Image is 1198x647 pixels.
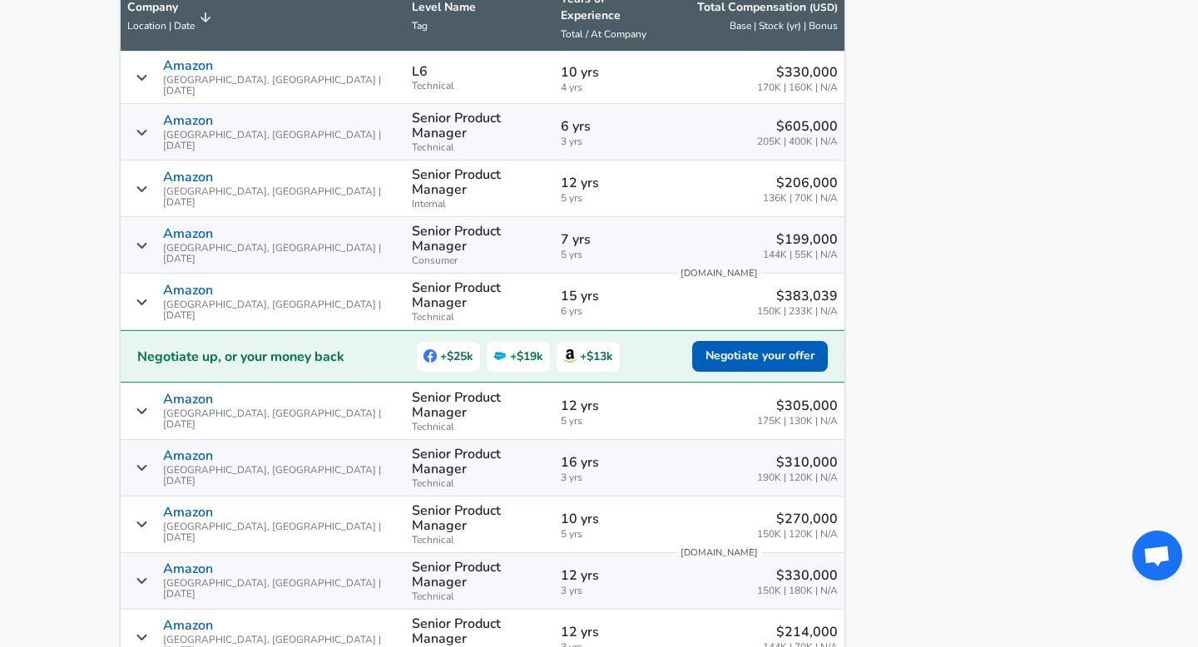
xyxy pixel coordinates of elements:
[1132,531,1182,580] div: Open chat
[412,591,547,602] span: Technical
[561,173,662,193] p: 12 yrs
[561,509,662,529] p: 10 yrs
[757,566,838,585] p: $330,000
[763,622,838,642] p: $214,000
[561,116,662,136] p: 6 yrs
[763,173,838,193] p: $206,000
[412,280,547,310] p: Senior Product Manager
[561,82,662,93] span: 4 yrs
[412,447,547,477] p: Senior Product Manager
[561,585,662,596] span: 3 yrs
[757,82,838,93] span: 170K | 160K | N/A
[561,230,662,249] p: 7 yrs
[163,226,213,241] p: Amazon
[412,19,428,32] span: Tag
[412,142,547,153] span: Technical
[412,390,547,420] p: Senior Product Manager
[163,408,399,430] span: [GEOGRAPHIC_DATA], [GEOGRAPHIC_DATA] | [DATE]
[561,27,646,41] span: Total / At Company
[163,561,213,576] p: Amazon
[412,422,547,432] span: Technical
[163,113,213,128] p: Amazon
[163,243,399,264] span: [GEOGRAPHIC_DATA], [GEOGRAPHIC_DATA] | [DATE]
[493,349,507,363] img: Salesforce
[809,1,838,15] button: (USD)
[412,312,547,323] span: Technical
[557,342,620,372] span: +$13k
[561,286,662,306] p: 15 yrs
[412,255,547,266] span: Consumer
[412,560,547,590] p: Senior Product Manager
[163,283,213,298] p: Amazon
[487,342,550,372] span: +$19k
[757,286,838,306] p: $383,039
[412,616,547,646] p: Senior Product Manager
[163,170,213,185] p: Amazon
[730,19,838,32] span: Base | Stock (yr) | Bonus
[757,396,838,416] p: $305,000
[561,472,662,483] span: 3 yrs
[412,535,547,546] span: Technical
[412,199,547,210] span: Internal
[163,130,399,151] span: [GEOGRAPHIC_DATA], [GEOGRAPHIC_DATA] | [DATE]
[163,465,399,486] span: [GEOGRAPHIC_DATA], [GEOGRAPHIC_DATA] | [DATE]
[412,81,547,91] span: Technical
[163,299,399,321] span: [GEOGRAPHIC_DATA], [GEOGRAPHIC_DATA] | [DATE]
[563,349,577,363] img: Amazon
[757,306,838,317] span: 150K | 233K | N/A
[412,111,547,141] p: Senior Product Manager
[757,472,838,483] span: 190K | 120K | N/A
[561,193,662,204] span: 5 yrs
[163,58,213,73] p: Amazon
[757,62,838,82] p: $330,000
[163,392,213,407] p: Amazon
[763,193,838,204] span: 136K | 70K | N/A
[757,452,838,472] p: $310,000
[121,330,844,383] a: Negotiate up, or your money backFacebook+$25kSalesforce+$19kAmazon+$13kNegotiate your offer
[137,347,344,367] h2: Negotiate up, or your money back
[561,306,662,317] span: 6 yrs
[412,167,547,197] p: Senior Product Manager
[561,136,662,147] span: 3 yrs
[417,342,480,372] span: +$25k
[763,249,838,260] span: 144K | 55K | N/A
[561,396,662,416] p: 12 yrs
[757,529,838,540] span: 150K | 120K | N/A
[127,19,195,32] span: Location | Date
[757,509,838,529] p: $270,000
[561,529,662,540] span: 5 yrs
[163,186,399,208] span: [GEOGRAPHIC_DATA], [GEOGRAPHIC_DATA] | [DATE]
[763,230,838,249] p: $199,000
[163,521,399,543] span: [GEOGRAPHIC_DATA], [GEOGRAPHIC_DATA] | [DATE]
[561,452,662,472] p: 16 yrs
[163,505,213,520] p: Amazon
[561,416,662,427] span: 5 yrs
[561,566,662,585] p: 12 yrs
[757,416,838,427] span: 175K | 130K | N/A
[692,341,828,372] button: Negotiate your offer
[757,136,838,147] span: 205K | 400K | N/A
[561,249,662,260] span: 5 yrs
[412,478,547,489] span: Technical
[561,62,662,82] p: 10 yrs
[412,224,547,254] p: Senior Product Manager
[163,618,213,633] p: Amazon
[163,448,213,463] p: Amazon
[163,578,399,600] span: [GEOGRAPHIC_DATA], [GEOGRAPHIC_DATA] | [DATE]
[757,116,838,136] p: $605,000
[412,64,428,79] p: L6
[163,75,399,96] span: [GEOGRAPHIC_DATA], [GEOGRAPHIC_DATA] | [DATE]
[412,503,547,533] p: Senior Product Manager
[561,622,662,642] p: 12 yrs
[757,585,838,596] span: 150K | 180K | N/A
[705,346,814,367] span: Negotiate your offer
[423,349,437,363] img: Facebook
